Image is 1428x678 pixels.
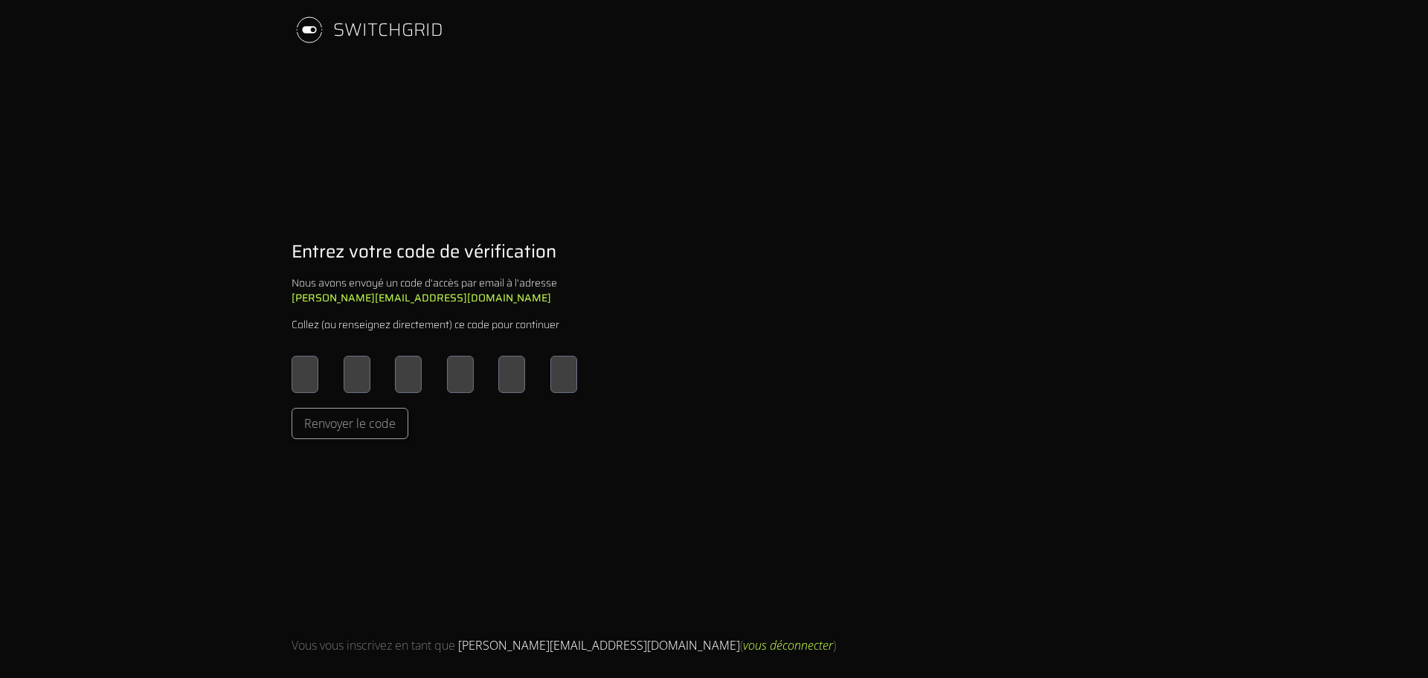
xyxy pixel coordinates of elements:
span: [PERSON_NAME][EMAIL_ADDRESS][DOMAIN_NAME] [458,637,740,653]
span: vous déconnecter [743,637,833,653]
div: Vous vous inscrivez en tant que ( ) [292,636,836,654]
div: Collez (ou renseignez directement) ce code pour continuer [292,317,559,332]
input: Please enter OTP character 5 [498,356,525,393]
input: Please enter OTP character 1 [292,356,318,393]
input: Please enter OTP character 2 [344,356,370,393]
div: Nous avons envoyé un code d'accès par email à l'adresse [292,275,577,305]
input: Please enter OTP character 4 [447,356,474,393]
span: Renvoyer le code [304,415,396,432]
b: [PERSON_NAME][EMAIL_ADDRESS][DOMAIN_NAME] [292,290,551,306]
div: SWITCHGRID [333,18,443,42]
h1: Entrez votre code de vérification [292,240,556,263]
input: Please enter OTP character 6 [550,356,577,393]
button: Renvoyer le code [292,408,408,439]
input: Please enter OTP character 3 [395,356,422,393]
